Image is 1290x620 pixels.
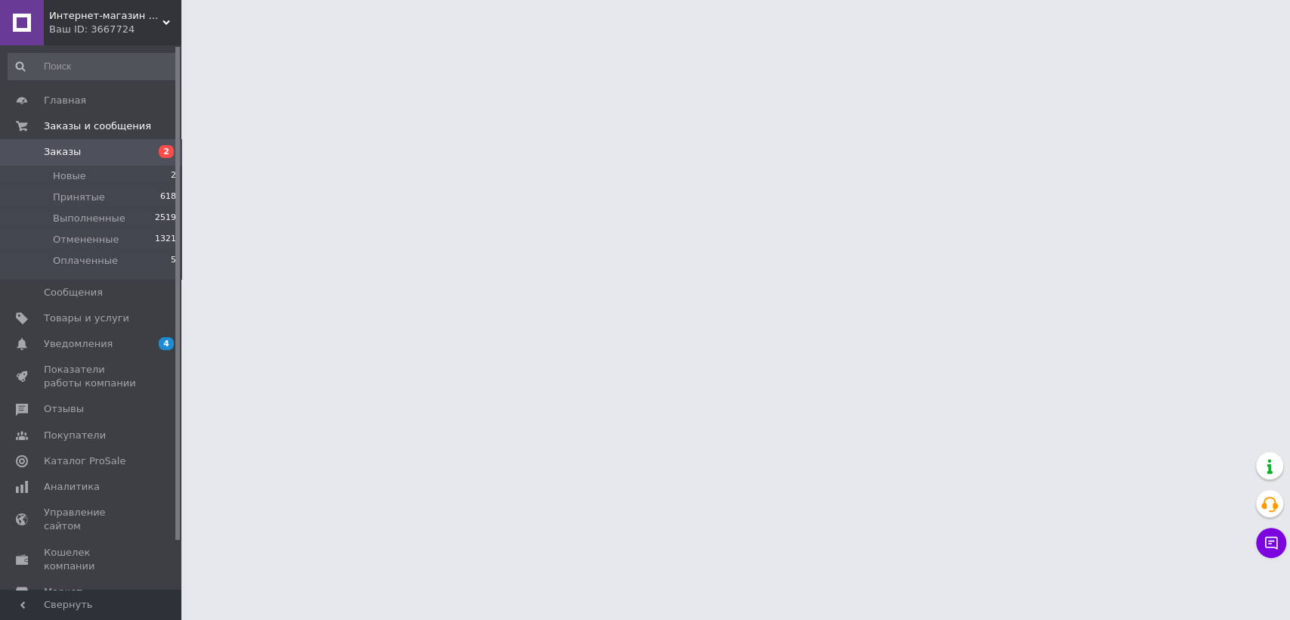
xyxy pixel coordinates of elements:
[44,145,81,159] span: Заказы
[155,233,176,246] span: 1321
[44,480,100,494] span: Аналитика
[160,191,176,204] span: 618
[171,254,176,268] span: 5
[44,312,129,325] span: Товары и услуги
[53,212,125,225] span: Выполненные
[155,212,176,225] span: 2519
[44,94,86,107] span: Главная
[44,429,106,442] span: Покупатели
[8,53,178,80] input: Поиск
[44,119,151,133] span: Заказы и сообщения
[159,337,174,350] span: 4
[44,286,103,299] span: Сообщения
[44,402,84,416] span: Отзывы
[53,233,119,246] span: Отмененные
[44,454,125,468] span: Каталог ProSale
[44,585,82,599] span: Маркет
[49,23,181,36] div: Ваш ID: 3667724
[53,254,118,268] span: Оплаченные
[53,169,86,183] span: Новые
[53,191,105,204] span: Принятые
[1256,528,1286,558] button: Чат с покупателем
[44,546,140,573] span: Кошелек компании
[171,169,176,183] span: 2
[44,506,140,533] span: Управление сайтом
[49,9,162,23] span: Интернет-магазин "DEMI"
[44,337,113,351] span: Уведомления
[159,145,174,158] span: 2
[44,363,140,390] span: Показатели работы компании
